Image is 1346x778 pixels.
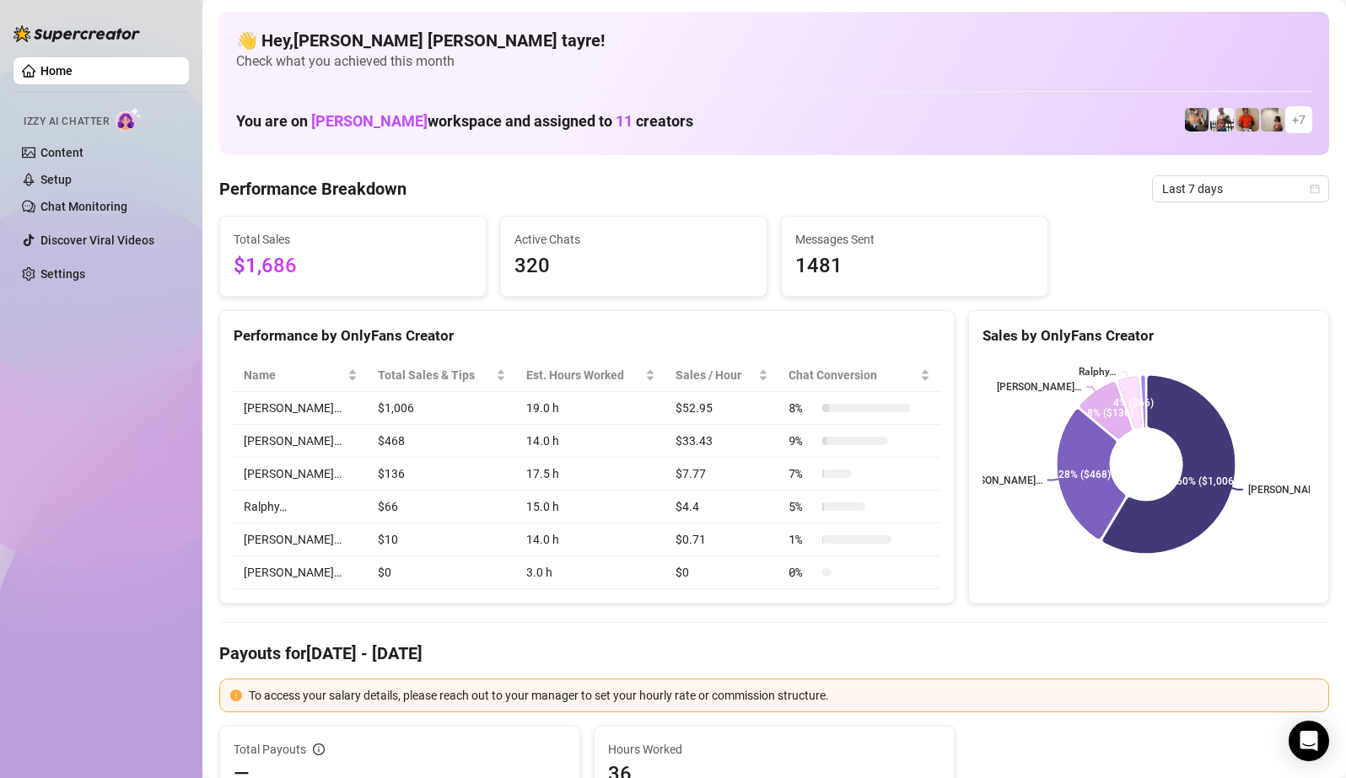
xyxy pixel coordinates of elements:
[234,425,368,458] td: [PERSON_NAME]…
[311,112,428,130] span: [PERSON_NAME]
[368,425,516,458] td: $468
[40,233,154,247] a: Discover Viral Videos
[368,556,516,589] td: $0
[1248,484,1333,496] text: [PERSON_NAME]…
[219,177,406,201] h4: Performance Breakdown
[368,359,516,392] th: Total Sales & Tips
[958,475,1042,486] text: [PERSON_NAME]…
[516,392,665,425] td: 19.0 h
[234,556,368,589] td: [PERSON_NAME]…
[1236,108,1259,131] img: Justin
[234,491,368,523] td: Ralphy…
[514,250,753,282] span: 320
[665,425,778,458] td: $33.43
[516,556,665,589] td: 3.0 h
[1162,176,1319,201] span: Last 7 days
[1210,108,1234,131] img: JUSTIN
[526,366,642,384] div: Est. Hours Worked
[313,743,325,755] span: info-circle
[789,563,816,582] span: 0 %
[983,325,1315,347] div: Sales by OnlyFans Creator
[1261,108,1284,131] img: Ralphy
[789,530,816,549] span: 1 %
[795,250,1034,282] span: 1481
[13,25,140,42] img: logo-BBDzfeDw.svg
[514,230,753,249] span: Active Chats
[795,230,1034,249] span: Messages Sent
[616,112,633,130] span: 11
[665,458,778,491] td: $7.77
[1289,721,1329,761] div: Open Intercom Messenger
[368,392,516,425] td: $1,006
[516,523,665,556] td: 14.0 h
[778,359,940,392] th: Chat Conversion
[789,432,816,450] span: 9 %
[234,250,472,282] span: $1,686
[368,523,516,556] td: $10
[236,52,1312,71] span: Check what you achieved this month
[234,392,368,425] td: [PERSON_NAME]…
[665,523,778,556] td: $0.71
[368,491,516,523] td: $66
[236,112,693,131] h1: You are on workspace and assigned to creators
[789,464,816,483] span: 7 %
[368,458,516,491] td: $136
[230,689,242,701] span: exclamation-circle
[676,366,755,384] span: Sales / Hour
[40,267,85,281] a: Settings
[665,359,778,392] th: Sales / Hour
[40,200,127,213] a: Chat Monitoring
[24,114,109,130] span: Izzy AI Chatter
[234,523,368,556] td: [PERSON_NAME]…
[234,458,368,491] td: [PERSON_NAME]…
[1292,110,1306,129] span: + 7
[665,392,778,425] td: $52.95
[516,458,665,491] td: 17.5 h
[40,64,73,78] a: Home
[1310,184,1320,194] span: calendar
[516,425,665,458] td: 14.0 h
[665,556,778,589] td: $0
[997,381,1081,393] text: [PERSON_NAME]…
[234,359,368,392] th: Name
[665,491,778,523] td: $4.4
[789,497,816,516] span: 5 %
[244,366,344,384] span: Name
[1079,367,1116,378] text: Ralphy…
[516,491,665,523] td: 15.0 h
[40,173,72,186] a: Setup
[234,740,306,759] span: Total Payouts
[378,366,493,384] span: Total Sales & Tips
[789,366,917,384] span: Chat Conversion
[236,29,1312,52] h4: 👋 Hey, [PERSON_NAME] [PERSON_NAME] tayre !
[234,325,940,347] div: Performance by OnlyFans Creator
[608,740,940,759] span: Hours Worked
[234,230,472,249] span: Total Sales
[116,107,142,131] img: AI Chatter
[219,641,1329,665] h4: Payouts for [DATE] - [DATE]
[1185,108,1209,131] img: George
[249,686,1318,705] div: To access your salary details, please reach out to your manager to set your hourly rate or commis...
[789,399,816,417] span: 8 %
[40,146,83,159] a: Content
